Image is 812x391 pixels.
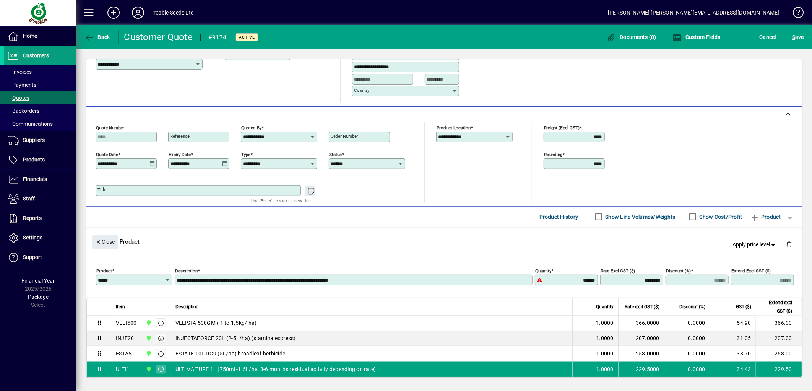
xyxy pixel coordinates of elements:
[23,156,45,163] span: Products
[86,228,802,256] div: Product
[666,268,691,273] mat-label: Discount (%)
[792,31,804,43] span: ave
[8,69,32,75] span: Invoices
[8,108,39,114] span: Backorders
[8,95,29,101] span: Quotes
[710,346,756,362] td: 38.70
[596,334,614,342] span: 1.0000
[623,319,659,327] div: 366.0000
[90,238,120,245] app-page-header-button: Close
[175,303,199,311] span: Description
[604,213,676,221] label: Show Line Volumes/Weights
[101,6,126,20] button: Add
[144,365,153,373] span: CHRISTCHURCH
[760,31,776,43] span: Cancel
[96,268,112,273] mat-label: Product
[596,303,614,311] span: Quantity
[625,303,659,311] span: Rate excl GST ($)
[710,331,756,346] td: 31.05
[175,334,296,342] span: INJECTAFORCE 20L (2-5L/ha) (stamina express)
[623,334,659,342] div: 207.0000
[664,346,710,362] td: 0.0000
[4,91,76,104] a: Quotes
[607,34,656,40] span: Documents (0)
[596,365,614,373] span: 1.0000
[761,298,792,315] span: Extend excl GST ($)
[23,52,49,59] span: Customers
[116,334,134,342] div: INJF20
[4,27,76,46] a: Home
[792,34,795,40] span: S
[756,346,802,362] td: 258.00
[150,7,194,19] div: Prebble Seeds Ltd
[664,362,710,377] td: 0.0000
[329,152,342,157] mat-label: Status
[4,78,76,91] a: Payments
[83,30,112,44] button: Back
[623,350,659,357] div: 258.0000
[116,350,132,357] div: ESTA5
[544,125,580,130] mat-label: Freight (excl GST)
[116,303,125,311] span: Item
[756,362,802,377] td: 229.50
[144,349,153,358] span: CHRISTCHURCH
[736,303,751,311] span: GST ($)
[601,268,635,273] mat-label: Rate excl GST ($)
[4,65,76,78] a: Invoices
[710,362,756,377] td: 34.43
[116,319,137,327] div: VELI500
[758,30,778,44] button: Cancel
[664,316,710,331] td: 0.0000
[23,215,42,221] span: Reports
[596,319,614,327] span: 1.0000
[241,125,261,130] mat-label: Quoted by
[4,150,76,169] a: Products
[170,134,190,139] mat-label: Reference
[169,152,191,157] mat-label: Expiry date
[126,6,150,20] button: Profile
[175,268,198,273] mat-label: Description
[746,210,785,224] button: Product
[251,196,311,205] mat-hint: Use 'Enter' to start a new line
[28,294,49,300] span: Package
[239,35,255,40] span: Active
[623,365,659,373] div: 229.5000
[698,213,742,221] label: Show Cost/Profit
[8,82,36,88] span: Payments
[144,334,153,342] span: CHRISTCHURCH
[596,350,614,357] span: 1.0000
[95,236,115,248] span: Close
[23,33,37,39] span: Home
[733,241,777,249] span: Apply price level
[23,254,42,260] span: Support
[8,121,53,127] span: Communications
[331,134,358,139] mat-label: Order number
[175,365,376,373] span: ULTIMA TURF 1L (750ml -1.5L/ha, 3-6 months residual activity depending on rate)
[116,365,130,373] div: ULTI1
[605,30,658,44] button: Documents (0)
[756,316,802,331] td: 366.00
[241,152,250,157] mat-label: Type
[672,34,721,40] span: Custom Fields
[437,125,471,130] mat-label: Product location
[679,303,705,311] span: Discount (%)
[710,316,756,331] td: 54.90
[750,211,781,223] span: Product
[144,319,153,327] span: CHRISTCHURCH
[4,170,76,189] a: Financials
[544,152,562,157] mat-label: Rounding
[756,331,802,346] td: 207.00
[175,319,257,327] span: VELISTA 500GM ( 1 to 1.5kg/ ha)
[4,117,76,130] a: Communications
[4,228,76,248] a: Settings
[22,278,55,284] span: Financial Year
[23,235,42,241] span: Settings
[23,176,47,182] span: Financials
[4,131,76,150] a: Suppliers
[730,238,780,251] button: Apply price level
[790,30,806,44] button: Save
[539,211,578,223] span: Product History
[664,331,710,346] td: 0.0000
[97,187,106,192] mat-label: Title
[780,241,798,248] app-page-header-button: Delete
